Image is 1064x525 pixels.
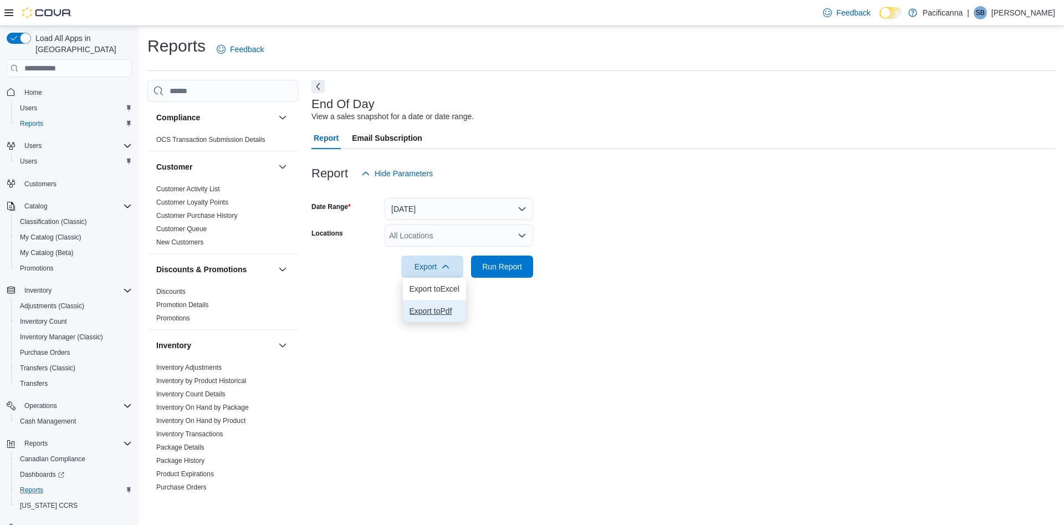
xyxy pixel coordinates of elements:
button: Users [20,139,46,152]
p: Pacificanna [923,6,963,19]
span: Customer Purchase History [156,211,238,220]
span: Cash Management [16,415,132,428]
a: Customer Queue [156,225,207,233]
button: Transfers [11,376,136,391]
span: Transfers [16,377,132,390]
button: Reports [11,482,136,498]
a: Inventory Manager (Classic) [16,330,108,344]
span: Transfers [20,379,48,388]
div: Discounts & Promotions [147,285,298,329]
div: Customer [147,182,298,253]
h3: Compliance [156,112,200,123]
span: Home [20,85,132,99]
button: Catalog [2,198,136,214]
button: Customers [2,176,136,192]
a: Inventory On Hand by Product [156,417,245,425]
span: Hide Parameters [375,168,433,179]
a: New Customers [156,238,203,246]
a: My Catalog (Classic) [16,231,86,244]
span: Inventory Count [20,317,67,326]
span: Catalog [20,200,132,213]
span: Operations [24,401,57,410]
button: Hide Parameters [357,162,437,185]
span: Inventory Manager (Classic) [20,333,103,341]
a: Promotion Details [156,301,209,309]
button: Reports [11,116,136,131]
button: Inventory [20,284,56,297]
a: Customer Purchase History [156,212,238,220]
span: Customer Loyalty Points [156,198,228,207]
h3: Customer [156,161,192,172]
a: Transfers (Classic) [16,361,80,375]
span: Package History [156,456,204,465]
span: Users [24,141,42,150]
span: Users [20,157,37,166]
p: | [967,6,969,19]
span: Report [314,127,339,149]
a: Inventory Adjustments [156,364,222,371]
button: Inventory [2,283,136,298]
a: Promotions [16,262,58,275]
span: Promotions [16,262,132,275]
input: Dark Mode [879,7,903,19]
button: Users [11,154,136,169]
button: Customer [156,161,274,172]
span: Customer Queue [156,225,207,233]
button: Export toPdf [403,300,466,322]
button: Operations [2,398,136,414]
h3: Report [311,167,348,180]
span: Run Report [482,261,522,272]
span: Reports [24,439,48,448]
a: My Catalog (Beta) [16,246,78,259]
a: Dashboards [11,467,136,482]
a: Canadian Compliance [16,452,90,466]
button: Inventory [156,340,274,351]
div: Inventory [147,361,298,525]
span: Reports [20,486,43,495]
span: Load All Apps in [GEOGRAPHIC_DATA] [31,33,132,55]
span: Promotion Details [156,300,209,309]
span: Cash Management [20,417,76,426]
button: Catalog [20,200,52,213]
span: SB [976,6,985,19]
span: Discounts [156,287,186,296]
span: Catalog [24,202,47,211]
span: Purchase Orders [20,348,70,357]
span: Reports [16,483,132,497]
span: Customer Activity List [156,185,220,193]
span: Inventory [20,284,132,297]
span: Purchase Orders [156,483,207,492]
span: Transfers (Classic) [16,361,132,375]
h3: Inventory [156,340,191,351]
span: [US_STATE] CCRS [20,501,78,510]
a: Inventory Count Details [156,390,226,398]
span: Inventory [24,286,52,295]
button: Inventory Count [11,314,136,329]
a: Inventory On Hand by Package [156,404,249,411]
a: Users [16,101,42,115]
h1: Reports [147,35,206,57]
label: Locations [311,229,343,238]
a: Customers [20,177,61,191]
span: Operations [20,399,132,412]
span: My Catalog (Beta) [16,246,132,259]
a: Package History [156,457,204,465]
a: Cash Management [16,415,80,428]
span: My Catalog (Classic) [20,233,81,242]
span: Adjustments (Classic) [16,299,132,313]
span: Purchase Orders [16,346,132,359]
span: Customers [20,177,132,191]
span: Inventory On Hand by Product [156,416,245,425]
button: Discounts & Promotions [156,264,274,275]
a: Adjustments (Classic) [16,299,89,313]
a: Users [16,155,42,168]
span: Classification (Classic) [20,217,87,226]
span: Reports [16,117,132,130]
button: Reports [2,436,136,451]
button: Discounts & Promotions [276,263,289,276]
img: Cova [22,7,72,18]
span: Email Subscription [352,127,422,149]
span: Inventory Manager (Classic) [16,330,132,344]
